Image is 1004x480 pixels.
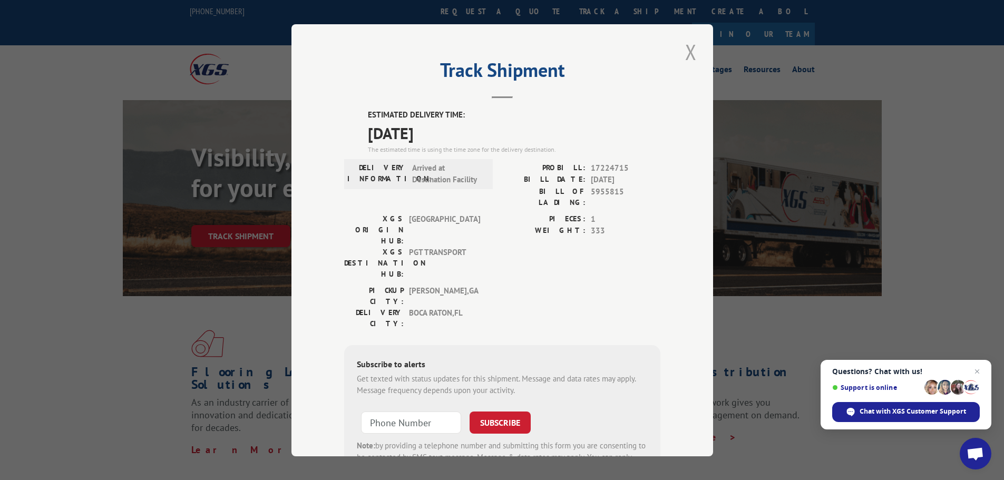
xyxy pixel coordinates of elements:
label: PICKUP CITY: [344,285,404,307]
span: Arrived at Destination Facility [412,162,483,185]
label: WEIGHT: [502,225,586,237]
input: Phone Number [361,411,461,433]
label: BILL DATE: [502,174,586,186]
span: [GEOGRAPHIC_DATA] [409,213,480,246]
label: BILL OF LADING: [502,185,586,208]
span: Support is online [832,384,921,391]
span: [DATE] [591,174,660,186]
h2: Track Shipment [344,63,660,83]
button: SUBSCRIBE [470,411,531,433]
div: Get texted with status updates for this shipment. Message and data rates may apply. Message frequ... [357,373,648,396]
span: Chat with XGS Customer Support [832,402,980,422]
label: XGS DESTINATION HUB: [344,246,404,279]
span: 17224715 [591,162,660,174]
span: Questions? Chat with us! [832,367,980,376]
span: 1 [591,213,660,225]
label: ESTIMATED DELIVERY TIME: [368,109,660,121]
span: [DATE] [368,121,660,144]
span: BOCA RATON , FL [409,307,480,329]
label: DELIVERY INFORMATION: [347,162,407,185]
label: DELIVERY CITY: [344,307,404,329]
button: Close modal [682,37,700,66]
span: PGT TRANSPORT [409,246,480,279]
div: The estimated time is using the time zone for the delivery destination. [368,144,660,154]
span: Chat with XGS Customer Support [860,407,966,416]
a: Open chat [960,438,991,469]
strong: Note: [357,440,375,450]
span: 5955815 [591,185,660,208]
div: by providing a telephone number and submitting this form you are consenting to be contacted by SM... [357,439,648,475]
label: XGS ORIGIN HUB: [344,213,404,246]
div: Subscribe to alerts [357,357,648,373]
label: PROBILL: [502,162,586,174]
label: PIECES: [502,213,586,225]
span: [PERSON_NAME] , GA [409,285,480,307]
span: 333 [591,225,660,237]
